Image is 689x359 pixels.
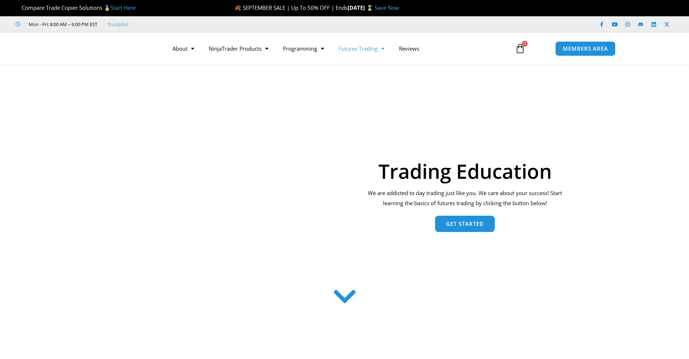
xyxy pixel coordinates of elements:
[107,20,128,29] a: Trustpilot
[392,40,426,57] a: Reviews
[111,4,136,11] a: Start Here
[276,40,331,57] a: Programming
[446,221,484,227] span: Get Started
[363,188,567,208] p: We are addicted to day trading just like you. We care about your success! Start learning the basi...
[375,4,399,11] a: Save Now
[331,40,392,57] a: Futures Trading
[563,46,608,51] span: MEMBERS AREA
[522,41,528,47] span: 0
[504,38,536,59] a: 0
[165,40,507,57] nav: Menu
[27,20,97,29] span: Mon - Fri: 8:00 AM – 6:00 PM EST
[16,4,136,11] span: Compare Trade Copier Solutions 🥇
[16,5,21,10] img: 🏆
[348,4,375,11] strong: [DATE] ⌛
[555,41,616,56] a: MEMBERS AREA
[435,216,495,232] a: Get Started
[201,40,276,57] a: NinjaTrader Products
[363,161,567,181] h1: Trading Education
[234,4,348,11] span: 🍂 SEPTEMBER SALE | Up To 50% OFF | Ends
[165,40,201,57] a: About
[73,35,151,62] img: LogoAI | Affordable Indicators – NinjaTrader
[122,102,349,275] img: AdobeStock 293954085 1 Converted | Affordable Indicators – NinjaTrader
